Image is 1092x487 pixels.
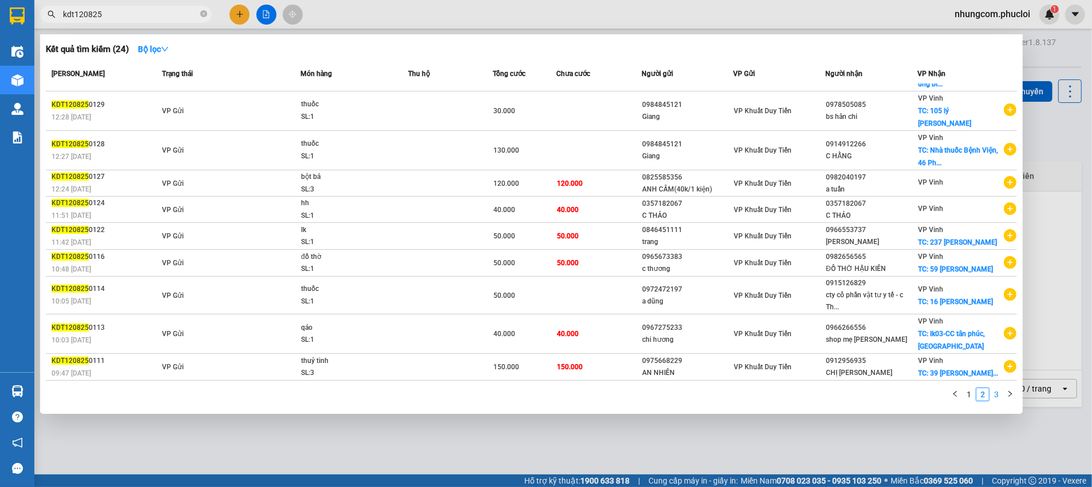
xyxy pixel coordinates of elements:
span: VP Vinh [918,226,943,234]
div: 0984845121 [642,99,733,111]
div: shop mẹ [PERSON_NAME] [826,334,917,346]
div: 0825585356 [642,171,733,183]
div: thuỷ tinh [301,355,387,368]
span: down [161,45,169,53]
div: qáo [301,322,387,334]
div: 0975668229 [642,355,733,367]
div: 0984845121 [642,138,733,150]
div: 0978505085 [826,99,917,111]
a: 1 [963,388,975,401]
div: chi hương [642,334,733,346]
span: plus-circle [1004,229,1016,242]
span: 09:47 [DATE] [52,369,91,377]
img: warehouse-icon [11,103,23,115]
span: plus-circle [1004,103,1016,116]
span: VP Vinh [918,285,943,293]
div: 0965673383 [642,251,733,263]
span: VP Gửi [162,206,184,214]
span: VP Khuất Duy Tiến [734,259,792,267]
div: 0129 [52,99,159,111]
span: 40.000 [557,330,579,338]
span: left [952,390,959,397]
span: KDT120825 [52,253,89,261]
span: KDT120825 [52,226,89,234]
span: plus-circle [1004,176,1016,189]
div: trang [642,236,733,248]
span: VP Nhận [917,70,945,78]
div: SL: 1 [301,296,387,308]
span: 30.000 [493,107,515,115]
span: TC: 105 lý [PERSON_NAME] [918,107,971,127]
span: VP Vinh [918,205,943,213]
span: 40.000 [493,330,515,338]
div: 0357182067 [826,198,917,210]
img: solution-icon [11,131,23,143]
img: logo-vxr [10,7,25,25]
span: close-circle [200,10,207,17]
h3: Kết quả tìm kiếm ( 24 ) [46,43,129,55]
div: SL: 1 [301,111,387,123]
div: 0113 [52,322,159,334]
img: logo.jpg [14,14,72,71]
span: plus-circle [1004,360,1016,373]
span: plus-circle [1004,327,1016,340]
span: Tổng cước [493,70,525,78]
button: right [1003,388,1017,401]
span: KDT120825 [52,173,89,181]
span: VP Gửi [162,146,184,154]
span: VP Vinh [918,178,943,186]
div: SL: 1 [301,263,387,276]
span: right [1007,390,1014,397]
span: TC: 59 [PERSON_NAME] [918,265,993,273]
div: 0357182067 [642,198,733,210]
span: VP Gửi [162,107,184,115]
span: question-circle [12,412,23,422]
div: SL: 1 [301,334,387,346]
a: 2 [976,388,989,401]
span: VP Khuất Duy Tiến [734,232,792,240]
span: 10:48 [DATE] [52,265,91,273]
strong: Bộ lọc [138,45,169,54]
span: Chưa cước [556,70,590,78]
img: warehouse-icon [11,385,23,397]
span: KDT120825 [52,285,89,293]
span: KDT120825 [52,140,89,148]
div: 0982040197 [826,171,917,183]
span: VP Gửi [733,70,755,78]
div: 0128 [52,138,159,150]
button: Bộ lọcdown [129,40,178,58]
span: VP Gửi [162,363,184,371]
span: plus-circle [1004,202,1016,215]
div: thuốc [301,283,387,296]
div: CHỊ [PERSON_NAME] [826,367,917,379]
span: [PERSON_NAME] [52,70,105,78]
span: TC: lk03-CC tân phúc, [GEOGRAPHIC_DATA] [918,330,985,350]
span: 130.000 [493,146,519,154]
div: SL: 3 [301,367,387,380]
span: 40.000 [557,206,579,214]
li: 2 [976,388,990,401]
span: 50.000 [557,259,579,267]
div: bs hân chi [826,111,917,123]
span: VP Gửi [162,259,184,267]
span: VP Khuất Duy Tiến [734,206,792,214]
div: ANH CẦM(40k/1 kiện) [642,183,733,195]
span: VP Vinh [918,253,943,261]
span: VP Gửi [162,232,184,240]
span: VP Vinh [918,134,943,142]
span: 40.000 [493,206,515,214]
span: VP Vinh [918,94,943,102]
span: TC: 39 [PERSON_NAME]... [918,369,998,377]
div: thuốc [301,138,387,150]
div: 0114 [52,283,159,295]
div: đồ thờ [301,251,387,264]
div: a dũng [642,296,733,308]
div: AN NHIÊN [642,367,733,379]
li: Next Page [1003,388,1017,401]
div: 0111 [52,355,159,367]
span: Trạng thái [162,70,193,78]
div: C THẢO [642,210,733,222]
span: VP Khuất Duy Tiến [734,146,792,154]
div: Giang [642,150,733,162]
span: VP Gửi [162,330,184,338]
